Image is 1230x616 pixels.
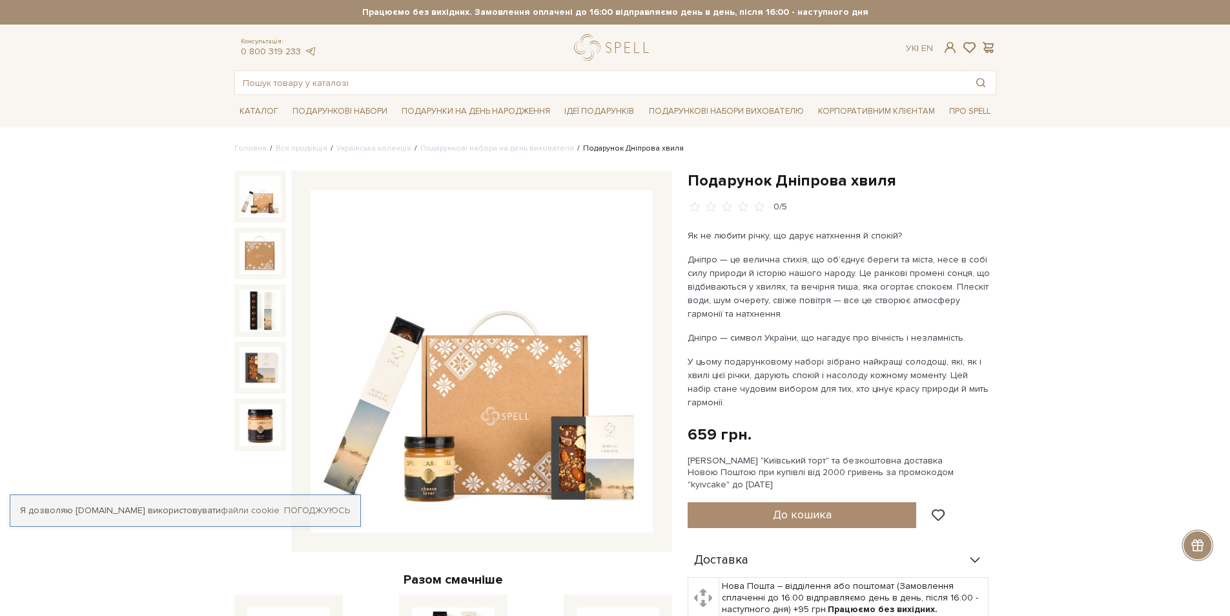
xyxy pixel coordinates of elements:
[304,46,317,57] a: telegram
[574,143,684,154] li: Подарунок Дніпрова хвиля
[284,505,350,516] a: Погоджуюсь
[574,34,655,61] a: logo
[944,101,996,122] a: Про Spell
[966,71,996,94] button: Пошук товару у каталозі
[240,176,281,217] img: Подарунок Дніпрова хвиля
[688,355,990,409] p: У цьому подарунковому наборі зібрано найкращі солодощі, які, як і хвилі цієї річки, дарують спокі...
[240,233,281,274] img: Подарунок Дніпрова хвиля
[773,507,832,522] span: До кошика
[688,455,996,491] div: [PERSON_NAME] "Київський торт" та безкоштовна доставка Новою Поштою при купівлі від 2000 гривень ...
[813,100,940,122] a: Корпоративним клієнтам
[241,37,317,46] span: Консультація:
[221,505,280,516] a: файли cookie
[906,43,933,54] div: Ук
[336,143,411,153] a: Українська колекція
[774,201,787,213] div: 0/5
[240,290,281,331] img: Подарунок Дніпрова хвиля
[240,404,281,445] img: Подарунок Дніпрова хвиля
[688,331,990,345] p: Дніпро — символ України, що нагадує про вічність і незламність.
[311,190,653,533] img: Подарунок Дніпрова хвиля
[688,253,990,321] p: Дніпро — це велична стихія, що об’єднує береги та міста, несе в собі силу природи й історію нашог...
[688,229,990,242] p: Як не любити річку, що дарує натхнення й спокій?
[234,101,283,122] a: Каталог
[234,571,672,588] div: Разом смачніше
[234,6,996,18] strong: Працюємо без вихідних. Замовлення оплачені до 16:00 відправляємо день в день, після 16:00 - насту...
[235,71,966,94] input: Пошук товару у каталозі
[240,347,281,388] img: Подарунок Дніпрова хвиля
[10,505,360,516] div: Я дозволяю [DOMAIN_NAME] використовувати
[287,101,393,122] a: Подарункові набори
[688,425,752,445] div: 659 грн.
[234,143,267,153] a: Головна
[694,555,748,566] span: Доставка
[276,143,327,153] a: Вся продукція
[688,171,996,191] h1: Подарунок Дніпрова хвиля
[644,100,809,122] a: Подарункові набори вихователю
[559,101,639,122] a: Ідеї подарунків
[396,101,555,122] a: Подарунки на День народження
[688,502,917,528] button: До кошика
[828,604,938,615] b: Працюємо без вихідних.
[241,46,301,57] a: 0 800 319 233
[917,43,919,54] span: |
[420,143,574,153] a: Подарункові набори на день вихователя
[921,43,933,54] a: En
